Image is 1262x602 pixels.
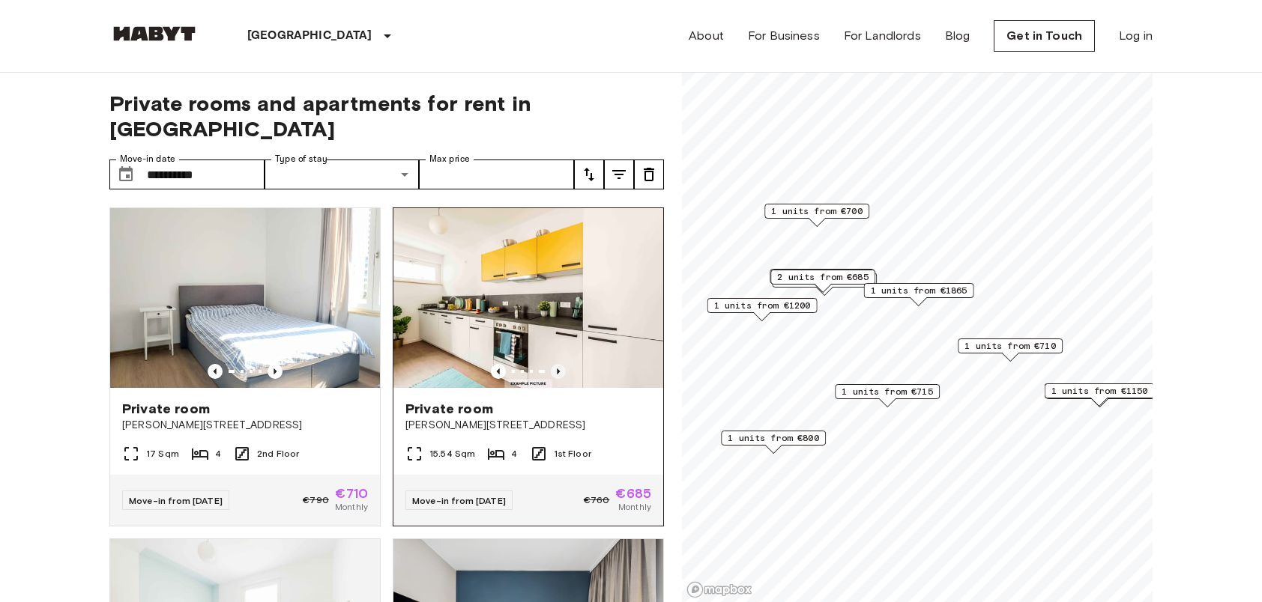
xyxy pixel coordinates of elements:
[728,431,819,445] span: 1 units from €800
[554,447,591,460] span: 1st Floor
[764,204,869,227] div: Map marker
[770,269,875,292] div: Map marker
[247,27,372,45] p: [GEOGRAPHIC_DATA]
[714,299,811,312] span: 1 units from €1200
[615,487,651,500] span: €685
[335,500,368,514] span: Monthly
[1119,27,1153,45] a: Log in
[129,495,223,506] span: Move-in from [DATE]
[257,447,299,460] span: 2nd Floor
[109,26,199,41] img: Habyt
[215,447,221,460] span: 4
[491,364,506,379] button: Previous image
[511,447,517,460] span: 4
[634,159,664,189] button: tune
[303,493,329,507] span: €790
[842,385,933,398] span: 1 units from €715
[122,418,368,433] span: [PERSON_NAME][STREET_ADDRESS]
[721,431,826,454] div: Map marker
[335,487,368,500] span: €710
[405,400,493,418] span: Private room
[120,153,175,165] label: Move-in date
[835,384,940,407] div: Map marker
[844,27,921,45] a: For Landlords
[1051,384,1148,398] span: 1 units from €1150
[109,207,381,526] a: Marketing picture of unit DE-01-006-003-03HFPrevious imagePrevious imagePrivate room[PERSON_NAME]...
[122,400,210,418] span: Private room
[689,27,724,45] a: About
[429,447,475,460] span: 15.54 Sqm
[111,159,141,189] button: Choose date, selected date is 1 Nov 2025
[393,207,664,526] a: Previous imagePrevious imagePrivate room[PERSON_NAME][STREET_ADDRESS]15.54 Sqm41st FloorMove-in f...
[770,270,875,293] div: Map marker
[109,91,664,142] span: Private rooms and apartments for rent in [GEOGRAPHIC_DATA]
[275,153,327,165] label: Type of stay
[864,283,974,306] div: Map marker
[268,364,283,379] button: Previous image
[551,364,566,379] button: Previous image
[771,204,863,218] span: 1 units from €700
[429,153,470,165] label: Max price
[584,493,610,507] span: €760
[146,447,179,460] span: 17 Sqm
[964,339,1056,353] span: 1 units from €710
[604,159,634,189] button: tune
[707,298,818,321] div: Map marker
[110,208,380,388] img: Marketing picture of unit DE-01-006-003-03HF
[412,495,506,506] span: Move-in from [DATE]
[1045,383,1155,407] div: Map marker
[994,20,1095,52] a: Get in Touch
[748,27,820,45] a: For Business
[208,364,223,379] button: Previous image
[958,338,1063,362] div: Map marker
[393,208,663,388] img: Marketing picture of unit DE-01-09-005-02Q
[574,159,604,189] button: tune
[686,581,752,598] a: Mapbox logo
[777,270,869,284] span: 2 units from €685
[405,418,651,433] span: [PERSON_NAME][STREET_ADDRESS]
[618,500,651,514] span: Monthly
[945,27,970,45] a: Blog
[871,284,967,297] span: 1 units from €1865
